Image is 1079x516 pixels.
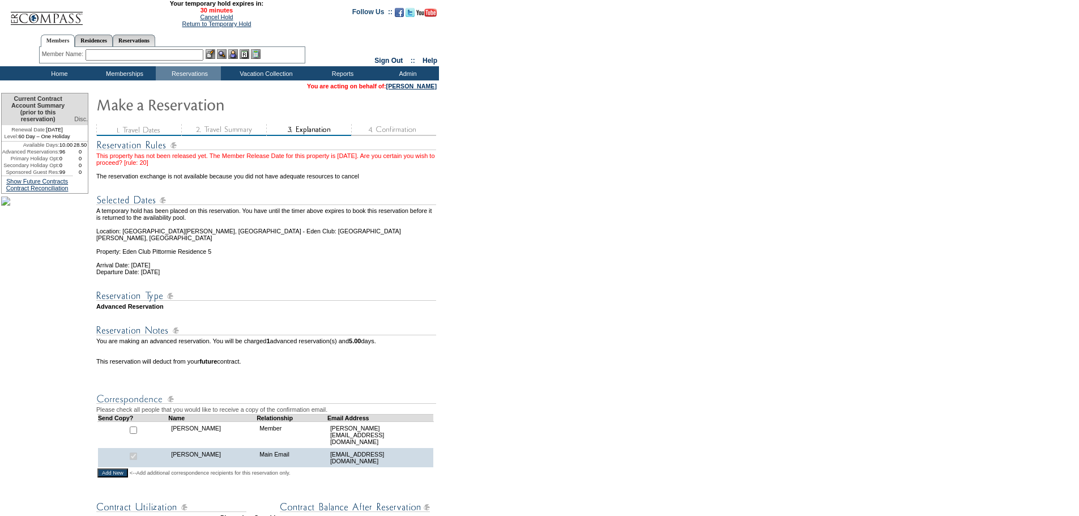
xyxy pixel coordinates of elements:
td: The reservation exchange is not available because you did not have adequate resources to cancel [96,166,438,180]
td: Location: [GEOGRAPHIC_DATA][PERSON_NAME], [GEOGRAPHIC_DATA] - Eden Club: [GEOGRAPHIC_DATA][PERSON... [96,221,438,241]
td: Advanced Reservations: [2,148,59,155]
td: Relationship [257,414,327,421]
a: Follow us on Twitter [406,11,415,18]
a: Cancel Hold [200,14,233,20]
img: Contract Balance After Reservation [280,500,430,514]
td: A temporary hold has been placed on this reservation. You have until the timer above expires to b... [96,207,438,221]
td: 0 [72,169,88,176]
td: Secondary Holiday Opt: [2,162,59,169]
td: [PERSON_NAME] [168,448,257,467]
img: Shot-25-026.jpg [1,197,10,206]
img: Subscribe to our YouTube Channel [416,8,437,17]
img: View [217,49,227,59]
span: <--Add additional correspondence recipients for this reservation only. [130,470,291,476]
img: Reservation Notes [96,323,436,338]
a: Become our fan on Facebook [395,11,404,18]
b: 1 [266,338,270,344]
td: Send Copy? [98,414,169,421]
img: subTtlResRules.gif [96,138,436,152]
input: Add New [97,468,128,477]
img: Become our fan on Facebook [395,8,404,17]
td: Primary Holiday Opt: [2,155,59,162]
td: Sponsored Guest Res: [2,169,59,176]
td: This reservation will deduct from your contract. [96,358,438,365]
span: Please check all people that you would like to receive a copy of the confirmation email. [96,406,327,413]
a: Members [41,35,75,47]
img: Compass Home [10,2,83,25]
td: [PERSON_NAME][EMAIL_ADDRESS][DOMAIN_NAME] [327,421,433,448]
td: [EMAIL_ADDRESS][DOMAIN_NAME] [327,448,433,467]
img: Make Reservation [96,93,323,116]
span: You are acting on behalf of: [307,83,437,89]
img: step2_state3.gif [181,124,266,136]
td: Memberships [91,66,156,80]
a: Reservations [113,35,155,46]
span: Renewal Date: [11,126,46,133]
span: Disc. [74,116,88,122]
img: Follow us on Twitter [406,8,415,17]
img: Reservation Type [96,289,436,303]
td: [DATE] [2,125,72,133]
b: future [199,358,217,365]
div: This property has not been released yet. The Member Release Date for this property is [DATE]. Are... [96,152,438,166]
td: Home [25,66,91,80]
a: Sign Out [374,57,403,65]
a: [PERSON_NAME] [386,83,437,89]
td: Name [168,414,257,421]
td: Available Days: [2,142,59,148]
td: Follow Us :: [352,7,393,20]
img: Contract Utilization [96,500,246,514]
img: step3_state2.gif [266,124,351,136]
td: Main Email [257,448,327,467]
img: Reservations [240,49,249,59]
b: 5.00 [349,338,361,344]
a: Return to Temporary Hold [182,20,251,27]
img: Impersonate [228,49,238,59]
div: Member Name: [42,49,86,59]
td: Current Contract Account Summary (prior to this reservation) [2,93,72,125]
td: 0 [72,162,88,169]
td: Reservations [156,66,221,80]
img: Reservation Dates [96,193,436,207]
td: Vacation Collection [221,66,309,80]
a: Help [423,57,437,65]
a: Contract Reconciliation [6,185,69,191]
td: 96 [59,148,73,155]
img: b_calculator.gif [251,49,261,59]
td: Departure Date: [DATE] [96,268,438,275]
a: Subscribe to our YouTube Channel [416,11,437,18]
td: 60 Day – One Holiday [2,133,72,142]
a: Residences [75,35,113,46]
span: :: [411,57,415,65]
span: Level: [5,133,19,140]
td: Arrival Date: [DATE] [96,255,438,268]
td: 99 [59,169,73,176]
td: 10.00 [59,142,73,148]
td: Property: Eden Club Pittormie Residence 5 [96,241,438,255]
img: step4_state1.gif [351,124,436,136]
img: b_edit.gif [206,49,215,59]
td: 0 [72,155,88,162]
td: You are making an advanced reservation. You will be charged advanced reservation(s) and days. [96,338,438,351]
td: Advanced Reservation [96,303,438,310]
span: 30 minutes [89,7,344,14]
img: step1_state3.gif [96,124,181,136]
td: Email Address [327,414,433,421]
td: Reports [309,66,374,80]
td: 0 [59,155,73,162]
td: 28.50 [72,142,88,148]
td: [PERSON_NAME] [168,421,257,448]
a: Show Future Contracts [6,178,68,185]
td: 0 [59,162,73,169]
td: Member [257,421,327,448]
td: 0 [72,148,88,155]
td: Admin [374,66,439,80]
